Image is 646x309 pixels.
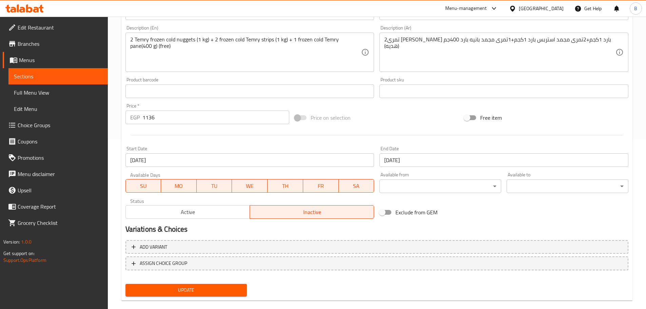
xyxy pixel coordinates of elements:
a: Support.OpsPlatform [3,256,46,265]
button: Add variant [125,240,628,254]
a: Sections [8,68,108,84]
span: Choice Groups [18,121,102,129]
span: B [634,5,637,12]
button: ASSIGN CHOICE GROUP [125,256,628,270]
a: Grocery Checklist [3,215,108,231]
span: Exclude from GEM [395,208,437,216]
span: TU [199,181,230,191]
textarea: 2تمرى [PERSON_NAME] بارد 1كجم+2تمرى مجمد استربس بارد 1كجم+1تمرى مجمد بانيه بارد 400جم (هديه) [384,36,615,69]
span: Menus [19,56,102,64]
a: Edit Menu [8,101,108,117]
button: MO [161,179,197,193]
span: 1.0.0 [21,237,32,246]
span: Inactive [253,207,371,217]
span: ASSIGN CHOICE GROUP [140,259,187,268]
a: Coverage Report [3,198,108,215]
button: WE [232,179,268,193]
span: Upsell [18,186,102,194]
a: Choice Groups [3,117,108,133]
span: Free item [480,114,502,122]
span: Grocery Checklist [18,219,102,227]
span: Menu disclaimer [18,170,102,178]
span: MO [164,181,194,191]
span: Get support on: [3,249,35,258]
span: Update [131,286,242,294]
div: Menu-management [445,4,487,13]
div: ​ [507,179,628,193]
button: SA [339,179,374,193]
a: Menu disclaimer [3,166,108,182]
span: Sections [14,72,102,80]
input: Please enter price [142,111,290,124]
span: FR [306,181,336,191]
button: Active [125,205,250,219]
a: Menus [3,52,108,68]
h2: Variations & Choices [125,224,628,234]
span: Add variant [140,243,167,251]
input: Please enter product barcode [125,84,374,98]
span: Price on selection [311,114,351,122]
span: Branches [18,40,102,48]
a: Promotions [3,150,108,166]
a: Full Menu View [8,84,108,101]
span: Coupons [18,137,102,146]
span: Edit Menu [14,105,102,113]
p: EGP [130,113,140,121]
button: Inactive [250,205,374,219]
button: TU [197,179,232,193]
a: Coupons [3,133,108,150]
span: Edit Restaurant [18,23,102,32]
button: FR [303,179,339,193]
button: TH [268,179,303,193]
span: WE [235,181,265,191]
span: SU [129,181,159,191]
span: Active [129,207,247,217]
div: [GEOGRAPHIC_DATA] [519,5,564,12]
span: Promotions [18,154,102,162]
a: Upsell [3,182,108,198]
span: Version: [3,237,20,246]
span: SA [341,181,372,191]
span: Full Menu View [14,89,102,97]
span: TH [270,181,300,191]
input: Please enter product sku [379,84,628,98]
div: ​ [379,179,501,193]
textarea: 2 Temry frozen cold nuggets (1 kg) + 2 frozen cold Temry strips (1 kg) + 1 frozen cold Temry pane... [130,36,361,69]
a: Edit Restaurant [3,19,108,36]
a: Branches [3,36,108,52]
span: Coverage Report [18,202,102,211]
button: Update [125,284,247,296]
button: SU [125,179,161,193]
